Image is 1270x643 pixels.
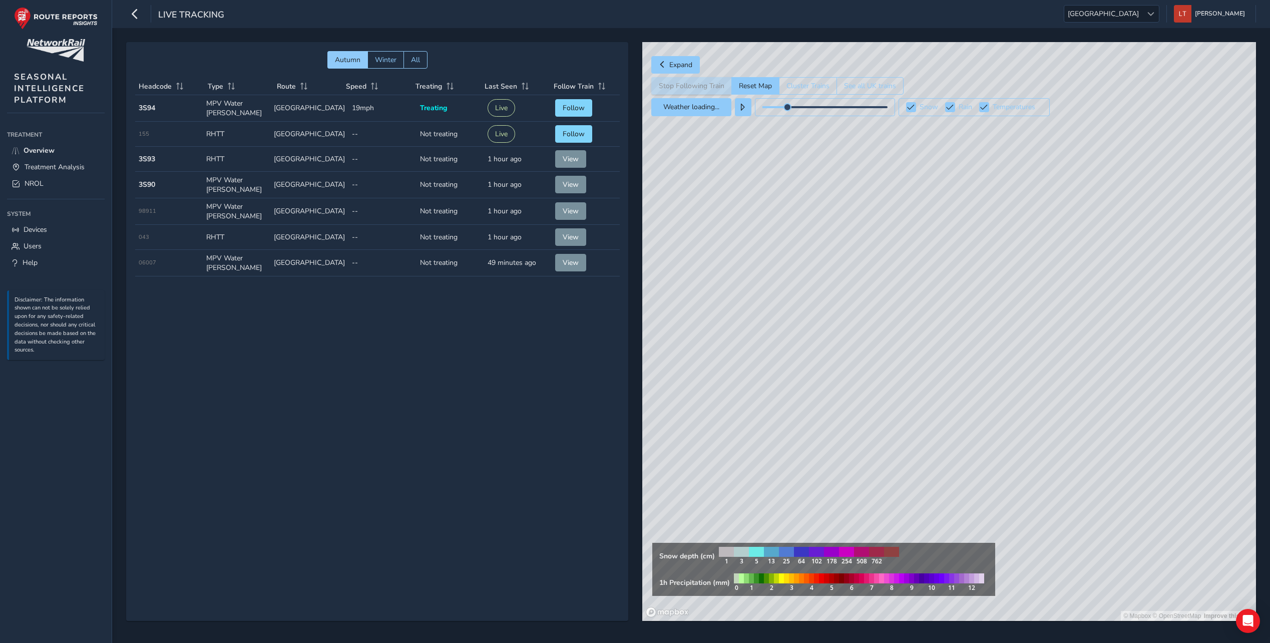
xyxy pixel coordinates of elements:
img: rr logo [14,7,98,30]
button: Live [488,125,515,143]
a: NROL [7,175,105,192]
span: Follow Train [554,82,594,91]
a: Devices [7,221,105,238]
div: System [7,206,105,221]
span: Overview [24,146,55,155]
td: 1 hour ago [484,172,552,198]
button: Autumn [327,51,367,69]
span: 155 [139,130,149,138]
button: [PERSON_NAME] [1174,5,1248,23]
span: All [411,55,420,65]
p: Disclaimer: The information shown can not be solely relied upon for any safety-related decisions,... [15,296,100,355]
td: Not treating [416,250,484,276]
div: Open Intercom Messenger [1236,609,1260,633]
span: Treating [415,82,442,91]
img: rain legend [730,569,988,596]
span: 06007 [139,259,156,266]
td: [GEOGRAPHIC_DATA] [270,172,348,198]
td: [GEOGRAPHIC_DATA] [270,250,348,276]
span: Autumn [335,55,360,65]
span: SEASONAL INTELLIGENCE PLATFORM [14,71,85,106]
span: View [563,258,579,267]
td: [GEOGRAPHIC_DATA] [270,95,348,122]
button: Follow [555,99,592,117]
button: Snow Rain Temperatures [899,98,1050,116]
a: Users [7,238,105,254]
span: [GEOGRAPHIC_DATA] [1064,6,1142,22]
button: View [555,150,586,168]
span: 98911 [139,207,156,215]
button: View [555,202,586,220]
td: Not treating [416,147,484,172]
button: Weather loading... [651,98,731,116]
td: -- [348,198,416,225]
strong: 1h Precipitation (mm) [659,578,730,587]
span: NROL [25,179,44,188]
button: View [555,228,586,246]
label: Temperatures [993,104,1035,111]
strong: 3S90 [139,180,155,189]
span: 043 [139,233,149,241]
span: Follow [563,103,585,113]
button: View [555,254,586,271]
span: View [563,180,579,189]
span: Live Tracking [158,9,224,23]
span: Headcode [139,82,172,91]
label: Snow [920,104,938,111]
button: Winter [367,51,403,69]
td: MPV Water [PERSON_NAME] [203,95,270,122]
span: Follow [563,129,585,139]
span: [PERSON_NAME] [1195,5,1245,23]
span: Speed [346,82,366,91]
strong: Snow depth (cm) [659,551,715,561]
img: customer logo [27,39,85,62]
button: View [555,176,586,193]
a: Treatment Analysis [7,159,105,175]
span: Treating [420,103,447,113]
td: MPV Water [PERSON_NAME] [203,172,270,198]
td: Not treating [416,225,484,250]
a: Help [7,254,105,271]
td: Not treating [416,198,484,225]
strong: 3S94 [139,103,155,113]
span: Last Seen [485,82,517,91]
span: Expand [669,60,692,70]
button: Live [488,99,515,117]
td: -- [348,172,416,198]
strong: 3S93 [139,154,155,164]
span: Users [24,241,42,251]
td: -- [348,122,416,147]
td: -- [348,250,416,276]
td: RHTT [203,147,270,172]
td: -- [348,147,416,172]
td: 19mph [348,95,416,122]
button: Cluster Trains [779,77,836,95]
button: See all UK trains [836,77,904,95]
span: View [563,232,579,242]
td: RHTT [203,122,270,147]
div: Treatment [7,127,105,142]
button: Reset Map [731,77,779,95]
button: Expand [651,56,700,74]
td: RHTT [203,225,270,250]
td: 1 hour ago [484,198,552,225]
td: 1 hour ago [484,225,552,250]
span: Route [277,82,296,91]
label: Rain [959,104,972,111]
img: diamond-layout [1174,5,1191,23]
td: 49 minutes ago [484,250,552,276]
td: Not treating [416,172,484,198]
img: snow legend [715,543,903,569]
td: MPV Water [PERSON_NAME] [203,198,270,225]
a: Overview [7,142,105,159]
span: Winter [375,55,396,65]
span: View [563,206,579,216]
td: [GEOGRAPHIC_DATA] [270,122,348,147]
td: MPV Water [PERSON_NAME] [203,250,270,276]
span: Help [23,258,38,267]
button: All [403,51,428,69]
td: [GEOGRAPHIC_DATA] [270,225,348,250]
span: Type [208,82,223,91]
td: [GEOGRAPHIC_DATA] [270,147,348,172]
td: Not treating [416,122,484,147]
